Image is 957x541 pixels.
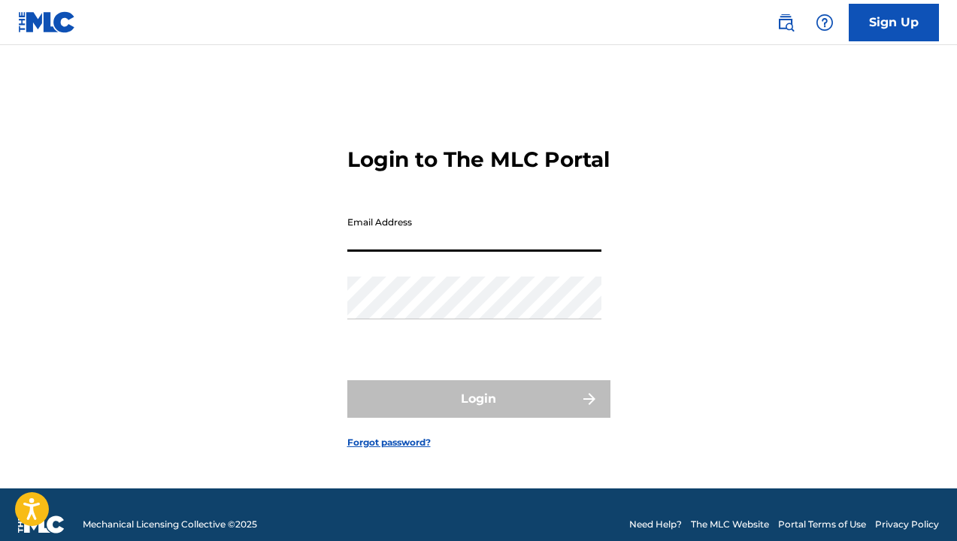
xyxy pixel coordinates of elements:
a: The MLC Website [691,518,769,531]
a: Portal Terms of Use [778,518,866,531]
span: Mechanical Licensing Collective © 2025 [83,518,257,531]
img: MLC Logo [18,11,76,33]
img: help [816,14,834,32]
a: Privacy Policy [875,518,939,531]
h3: Login to The MLC Portal [347,147,610,173]
a: Sign Up [849,4,939,41]
div: Help [810,8,840,38]
a: Need Help? [629,518,682,531]
a: Forgot password? [347,436,431,449]
a: Public Search [771,8,801,38]
img: logo [18,515,65,533]
img: search [777,14,795,32]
